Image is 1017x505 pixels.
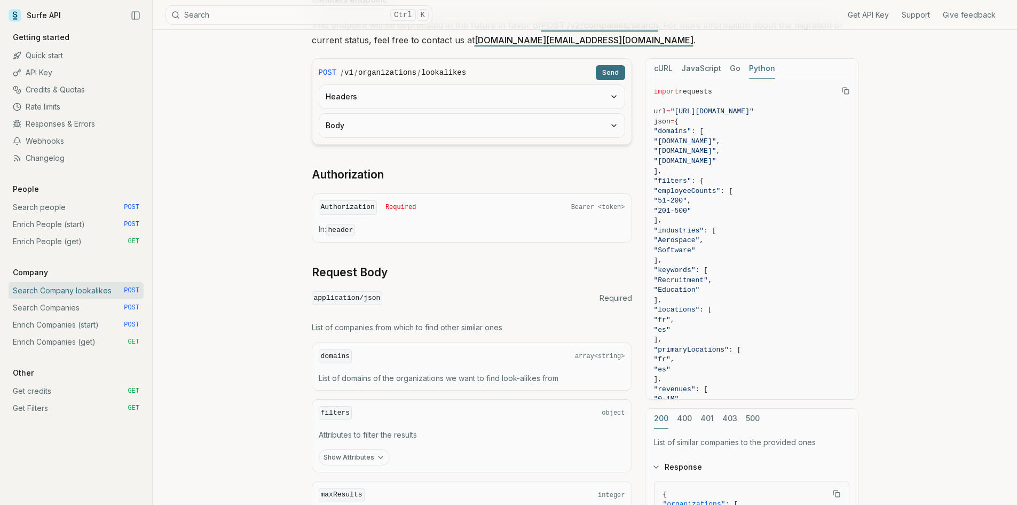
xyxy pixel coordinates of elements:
span: GET [128,404,139,413]
button: 400 [677,409,692,429]
button: Copy Text [838,83,854,99]
span: , [716,147,721,155]
span: Bearer <token> [571,203,625,212]
span: : [ [696,385,708,393]
span: "Aerospace" [654,236,700,244]
span: "Recruitment" [654,276,708,284]
a: Quick start [9,47,144,64]
kbd: K [417,9,429,21]
code: filters [319,406,352,421]
span: Required [385,203,416,212]
a: Search people POST [9,199,144,216]
span: , [716,137,721,145]
span: integer [598,491,625,500]
button: 403 [722,409,737,429]
span: POST [124,203,139,212]
a: API Key [9,64,144,81]
p: Getting started [9,32,74,43]
span: "locations" [654,306,700,314]
span: = [666,107,671,115]
button: JavaScript [681,59,721,79]
span: "[URL][DOMAIN_NAME]" [671,107,754,115]
code: application/json [312,291,383,306]
span: "domains" [654,127,691,135]
span: import [654,88,679,96]
a: Get API Key [848,10,889,20]
a: Get credits GET [9,383,144,400]
span: "fr" [654,355,671,363]
button: Go [730,59,740,79]
span: = [671,118,675,126]
span: "[DOMAIN_NAME]" [654,157,716,165]
span: POST [319,67,337,78]
span: : { [691,177,704,185]
span: { [675,118,679,126]
span: : [ [696,266,708,274]
p: This endpoint will be deprecated in the future in favor of . For more information about the migra... [312,18,858,48]
span: POST [124,304,139,312]
span: GET [128,338,139,346]
button: 500 [746,409,760,429]
p: Company [9,267,52,278]
span: POST [124,286,139,295]
p: List of domains of the organizations we want to find look-alikes from [319,373,625,384]
a: Enrich People (start) POST [9,216,144,233]
span: ], [654,336,663,344]
a: [DOMAIN_NAME][EMAIL_ADDRESS][DOMAIN_NAME] [475,35,693,45]
button: Collapse Sidebar [128,7,144,24]
button: Copy Text [829,486,845,502]
button: 401 [700,409,714,429]
span: GET [128,387,139,395]
span: "revenues" [654,385,696,393]
a: Changelog [9,150,144,167]
span: / [417,67,420,78]
span: ], [654,375,663,383]
code: header [326,224,356,236]
a: Give feedback [943,10,996,20]
span: Required [600,293,632,304]
button: Send [596,65,625,80]
a: Authorization [312,167,384,182]
span: ], [654,296,663,304]
span: / [354,67,357,78]
span: "primaryLocations" [654,346,729,354]
span: json [654,118,671,126]
a: Enrich Companies (get) GET [9,333,144,351]
span: , [699,236,704,244]
span: ], [654,216,663,224]
span: "[DOMAIN_NAME]" [654,137,716,145]
a: Credits & Quotas [9,81,144,98]
button: 200 [654,409,668,429]
code: lookalikes [421,67,466,78]
kbd: Ctrl [390,9,416,21]
span: ], [654,167,663,175]
span: "industries" [654,227,704,235]
code: v1 [344,67,353,78]
span: "filters" [654,177,691,185]
a: Responses & Errors [9,115,144,133]
code: maxResults [319,488,365,502]
a: Search Company lookalikes POST [9,282,144,299]
span: url [654,107,666,115]
span: : [ [691,127,704,135]
span: "es" [654,326,671,334]
span: { [663,491,667,499]
p: People [9,184,43,195]
span: POST [124,220,139,229]
code: organizations [358,67,416,78]
code: domains [319,349,352,364]
a: Rate limits [9,98,144,115]
span: "51-200" [654,197,687,205]
span: , [687,197,691,205]
a: Webhooks [9,133,144,150]
a: Enrich People (get) GET [9,233,144,250]
p: List of similar companies to the provided ones [654,437,849,448]
button: Show Attributes [319,449,390,465]
span: "0-1M" [654,395,679,403]
span: "fr" [654,316,671,324]
span: / [341,67,343,78]
a: Enrich Companies (start) POST [9,316,144,333]
span: : [ [699,306,712,314]
a: Support [902,10,930,20]
span: object [602,409,625,417]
